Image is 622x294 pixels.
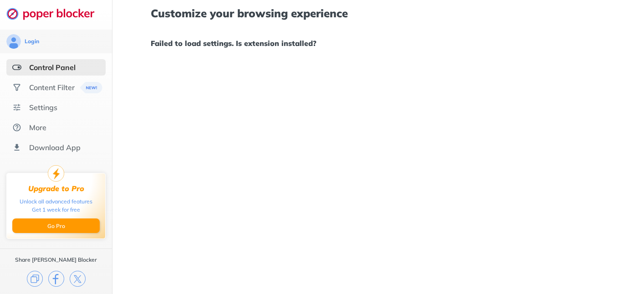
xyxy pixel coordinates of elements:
[12,63,21,72] img: features-selected.svg
[29,123,46,132] div: More
[29,103,57,112] div: Settings
[6,34,21,49] img: avatar.svg
[15,256,97,264] div: Share [PERSON_NAME] Blocker
[29,63,76,72] div: Control Panel
[48,165,64,182] img: upgrade-to-pro.svg
[48,271,64,287] img: facebook.svg
[151,7,584,19] h1: Customize your browsing experience
[12,123,21,132] img: about.svg
[12,103,21,112] img: settings.svg
[6,7,104,20] img: logo-webpage.svg
[32,206,80,214] div: Get 1 week for free
[27,271,43,287] img: copy.svg
[12,143,21,152] img: download-app.svg
[20,198,92,206] div: Unlock all advanced features
[25,38,39,45] div: Login
[12,83,21,92] img: social.svg
[70,271,86,287] img: x.svg
[12,218,100,233] button: Go Pro
[80,82,102,93] img: menuBanner.svg
[28,184,84,193] div: Upgrade to Pro
[151,37,584,49] h1: Failed to load settings. Is extension installed?
[29,83,75,92] div: Content Filter
[29,143,81,152] div: Download App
